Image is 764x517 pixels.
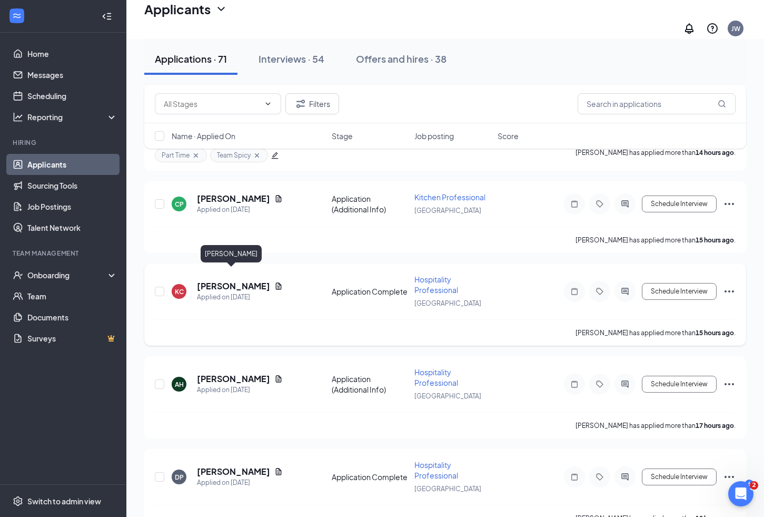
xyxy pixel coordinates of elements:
[27,175,117,196] a: Sourcing Tools
[197,385,283,395] div: Applied on [DATE]
[27,496,101,506] div: Switch to admin view
[164,98,260,110] input: All Stages
[13,249,115,258] div: Team Management
[593,473,606,481] svg: Tag
[723,285,736,298] svg: Ellipses
[27,154,117,175] a: Applicants
[175,473,184,482] div: DP
[175,380,184,389] div: AH
[718,100,726,108] svg: MagnifyingGlass
[13,112,23,122] svg: Analysis
[27,286,117,307] a: Team
[619,200,631,208] svg: ActiveChat
[27,112,118,122] div: Reporting
[696,236,734,244] b: 15 hours ago
[264,100,272,108] svg: ChevronDown
[332,131,353,141] span: Stage
[728,481,753,506] iframe: Intercom live chat
[619,380,631,388] svg: ActiveChat
[332,193,409,214] div: Application (Additional Info)
[215,3,227,15] svg: ChevronDown
[745,480,753,489] div: 6
[706,22,719,35] svg: QuestionInfo
[414,207,481,214] span: [GEOGRAPHIC_DATA]
[619,287,631,296] svg: ActiveChat
[619,473,631,481] svg: ActiveChat
[414,460,458,480] span: Hospitality Professional
[576,421,736,430] p: [PERSON_NAME] has applied more than .
[696,422,734,430] b: 17 hours ago
[13,496,23,506] svg: Settings
[683,22,696,35] svg: Notifications
[294,97,307,110] svg: Filter
[696,329,734,337] b: 15 hours ago
[175,200,184,209] div: CP
[27,307,117,328] a: Documents
[731,24,740,33] div: JW
[568,287,581,296] svg: Note
[27,328,117,349] a: SurveysCrown
[414,392,481,400] span: [GEOGRAPHIC_DATA]
[356,52,447,65] div: Offers and hires · 38
[568,380,581,388] svg: Note
[27,64,117,85] a: Messages
[723,198,736,210] svg: Ellipses
[27,270,108,280] div: Onboarding
[642,196,717,212] button: Schedule Interview
[750,481,758,490] span: 2
[197,193,270,204] h5: [PERSON_NAME]
[274,282,283,290] svg: Document
[642,376,717,393] button: Schedule Interview
[332,374,409,395] div: Application (Additional Info)
[197,466,270,477] h5: [PERSON_NAME]
[12,11,22,21] svg: WorkstreamLogo
[414,192,485,202] span: Kitchen Professional
[274,375,283,383] svg: Document
[568,473,581,481] svg: Note
[723,378,736,391] svg: Ellipses
[13,138,115,147] div: Hiring
[175,287,184,296] div: KC
[197,280,270,292] h5: [PERSON_NAME]
[27,196,117,217] a: Job Postings
[13,270,23,280] svg: UserCheck
[642,469,717,485] button: Schedule Interview
[593,380,606,388] svg: Tag
[576,236,736,245] p: [PERSON_NAME] has applied more than .
[593,287,606,296] svg: Tag
[578,93,736,114] input: Search in applications
[414,299,481,307] span: [GEOGRAPHIC_DATA]
[576,328,736,337] p: [PERSON_NAME] has applied more than .
[27,85,117,106] a: Scheduling
[197,373,270,385] h5: [PERSON_NAME]
[259,52,324,65] div: Interviews · 54
[172,131,235,141] span: Name · Applied On
[27,217,117,238] a: Talent Network
[274,467,283,476] svg: Document
[197,292,283,303] div: Applied on [DATE]
[723,471,736,483] svg: Ellipses
[642,283,717,300] button: Schedule Interview
[414,131,454,141] span: Job posting
[332,472,409,482] div: Application Complete
[285,93,339,114] button: Filter Filters
[201,245,262,262] div: [PERSON_NAME]
[155,52,227,65] div: Applications · 71
[102,11,112,22] svg: Collapse
[568,200,581,208] svg: Note
[27,43,117,64] a: Home
[593,200,606,208] svg: Tag
[197,477,283,488] div: Applied on [DATE]
[274,194,283,203] svg: Document
[498,131,519,141] span: Score
[332,286,409,297] div: Application Complete
[414,275,458,295] span: Hospitality Professional
[414,485,481,493] span: [GEOGRAPHIC_DATA]
[414,367,458,387] span: Hospitality Professional
[197,204,283,215] div: Applied on [DATE]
